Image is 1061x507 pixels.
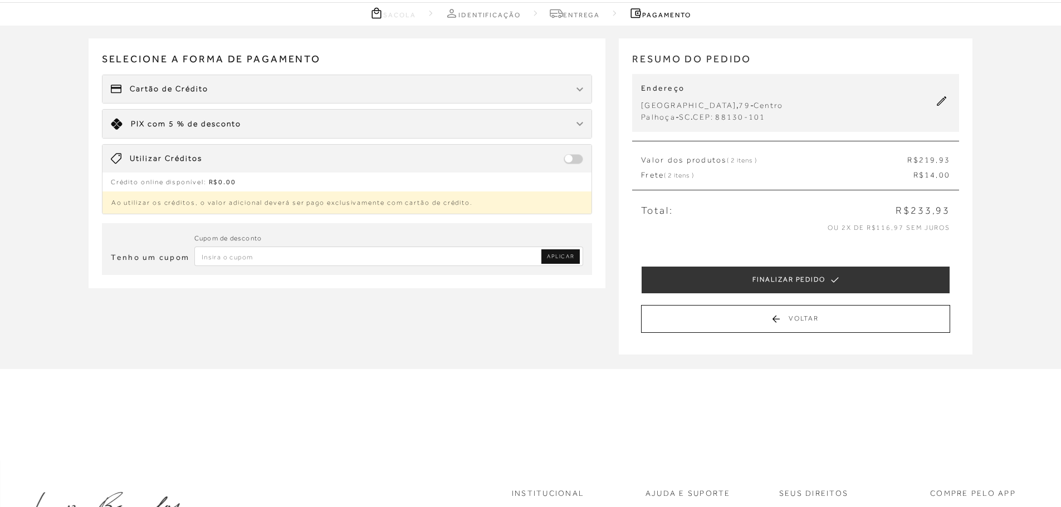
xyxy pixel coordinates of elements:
a: Entrega [550,6,600,20]
span: 79 [739,101,750,110]
h3: Tenho um cupom [111,252,189,263]
p: Institucional [512,488,584,499]
span: R$ [913,170,925,179]
span: ou 2x de R$116,97 sem juros [828,224,950,232]
span: ( 2 itens ) [727,156,757,164]
span: 219 [919,155,936,164]
p: Ajuda e Suporte [646,488,731,499]
span: Total: [641,204,673,218]
span: SC [679,112,691,121]
span: Palhoça [641,112,676,121]
label: Cupom de desconto [194,233,262,244]
img: chevron [576,122,583,126]
span: ,93 [936,155,950,164]
span: ,00 [936,170,950,179]
p: Endereço [641,83,783,94]
span: 14 [925,170,936,179]
h2: RESUMO DO PEDIDO [632,52,959,75]
span: 88130-101 [715,112,765,121]
a: Aplicar Código [541,249,580,264]
span: Selecione a forma de pagamento [102,52,593,75]
span: Cartão de Crédito [130,83,208,95]
button: FINALIZAR PEDIDO [641,266,950,294]
span: Centro [754,101,783,110]
input: Inserir Código da Promoção [194,247,584,266]
a: Pagamento [629,6,691,20]
span: R$ [907,155,918,164]
span: ( 2 itens ) [664,171,694,179]
span: Frete [641,170,694,181]
span: PIX [131,119,145,128]
span: APLICAR [547,253,574,260]
span: com 5 % de desconto [148,119,241,128]
span: CEP: [693,112,713,121]
span: Crédito online disponível: [111,178,207,186]
span: Valor dos produtos [641,155,756,166]
p: Ao utilizar os créditos, o valor adicional deverá ser pago exclusivamente com cartão de crédito. [102,191,592,214]
span: R$0.00 [209,178,237,186]
a: Sacola [370,6,416,20]
span: [GEOGRAPHIC_DATA] [641,101,736,110]
div: - . [641,111,783,123]
a: Identificação [445,6,521,20]
span: Utilizar Créditos [130,153,202,164]
div: , - [641,100,783,111]
img: chevron [576,87,583,92]
p: Seus Direitos [779,488,848,499]
p: COMPRE PELO APP [930,488,1016,499]
button: Voltar [641,305,950,333]
span: R$233,93 [896,204,950,218]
